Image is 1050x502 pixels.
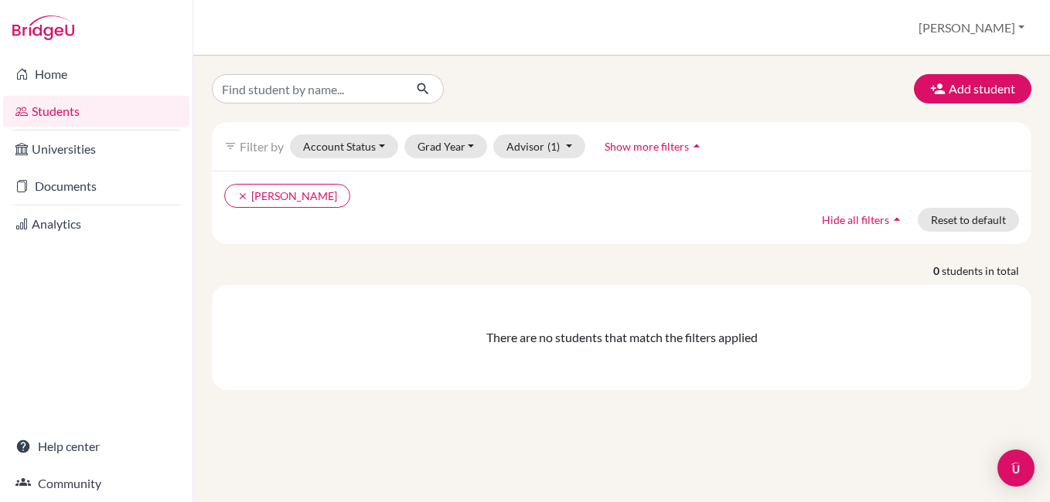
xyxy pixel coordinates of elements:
[3,171,189,202] a: Documents
[918,208,1019,232] button: Reset to default
[889,212,905,227] i: arrow_drop_up
[212,74,404,103] input: Find student by name...
[809,208,918,232] button: Hide all filtersarrow_drop_up
[933,263,942,279] strong: 0
[912,13,1031,42] button: [PERSON_NAME]
[224,140,237,152] i: filter_list
[822,213,889,226] span: Hide all filters
[914,74,1031,103] button: Add student
[591,134,718,158] button: Show more filtersarrow_drop_up
[3,96,189,127] a: Students
[3,59,189,90] a: Home
[404,134,488,158] button: Grad Year
[689,138,704,154] i: arrow_drop_up
[605,140,689,153] span: Show more filters
[942,263,1031,279] span: students in total
[997,449,1035,487] div: Open Intercom Messenger
[12,15,74,40] img: Bridge-U
[224,184,350,208] button: clear[PERSON_NAME]
[237,191,248,202] i: clear
[3,431,189,462] a: Help center
[224,328,1019,347] div: There are no students that match the filters applied
[547,140,560,153] span: (1)
[3,209,189,239] a: Analytics
[290,134,398,158] button: Account Status
[240,139,284,154] span: Filter by
[3,468,189,499] a: Community
[3,134,189,165] a: Universities
[493,134,585,158] button: Advisor(1)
